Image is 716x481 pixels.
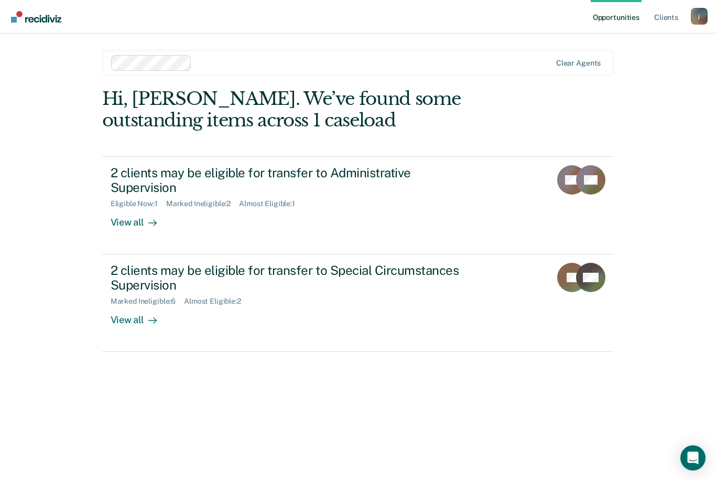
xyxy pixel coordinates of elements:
a: 2 clients may be eligible for transfer to Special Circumstances SupervisionMarked Ineligible:6Alm... [102,254,614,352]
div: Clear agents [556,59,601,68]
div: Marked Ineligible : 6 [111,297,184,306]
div: 2 clients may be eligible for transfer to Special Circumstances Supervision [111,263,479,293]
a: 2 clients may be eligible for transfer to Administrative SupervisionEligible Now:1Marked Ineligib... [102,156,614,254]
img: Recidiviz [11,11,61,23]
div: Open Intercom Messenger [680,445,706,471]
div: Marked Ineligible : 2 [166,199,239,208]
div: View all [111,306,169,326]
div: Eligible Now : 1 [111,199,166,208]
button: Profile dropdown button [691,8,708,25]
div: Almost Eligible : 2 [184,297,249,306]
div: Hi, [PERSON_NAME]. We’ve found some outstanding items across 1 caseload [102,88,512,131]
div: View all [111,208,169,229]
div: j [691,8,708,25]
div: Almost Eligible : 1 [239,199,303,208]
div: 2 clients may be eligible for transfer to Administrative Supervision [111,165,479,196]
